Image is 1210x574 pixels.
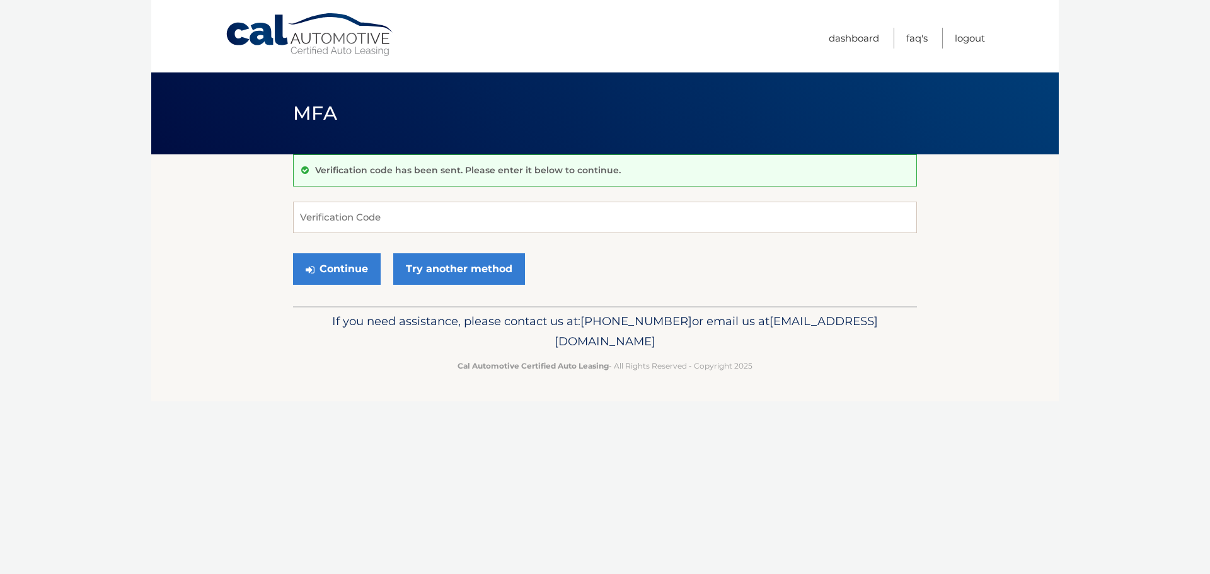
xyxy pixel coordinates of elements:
span: [EMAIL_ADDRESS][DOMAIN_NAME] [555,314,878,348]
span: [PHONE_NUMBER] [580,314,692,328]
a: Try another method [393,253,525,285]
a: Dashboard [829,28,879,49]
strong: Cal Automotive Certified Auto Leasing [458,361,609,370]
a: Cal Automotive [225,13,395,57]
a: Logout [955,28,985,49]
p: Verification code has been sent. Please enter it below to continue. [315,164,621,176]
input: Verification Code [293,202,917,233]
a: FAQ's [906,28,928,49]
p: - All Rights Reserved - Copyright 2025 [301,359,909,372]
button: Continue [293,253,381,285]
span: MFA [293,101,337,125]
p: If you need assistance, please contact us at: or email us at [301,311,909,352]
